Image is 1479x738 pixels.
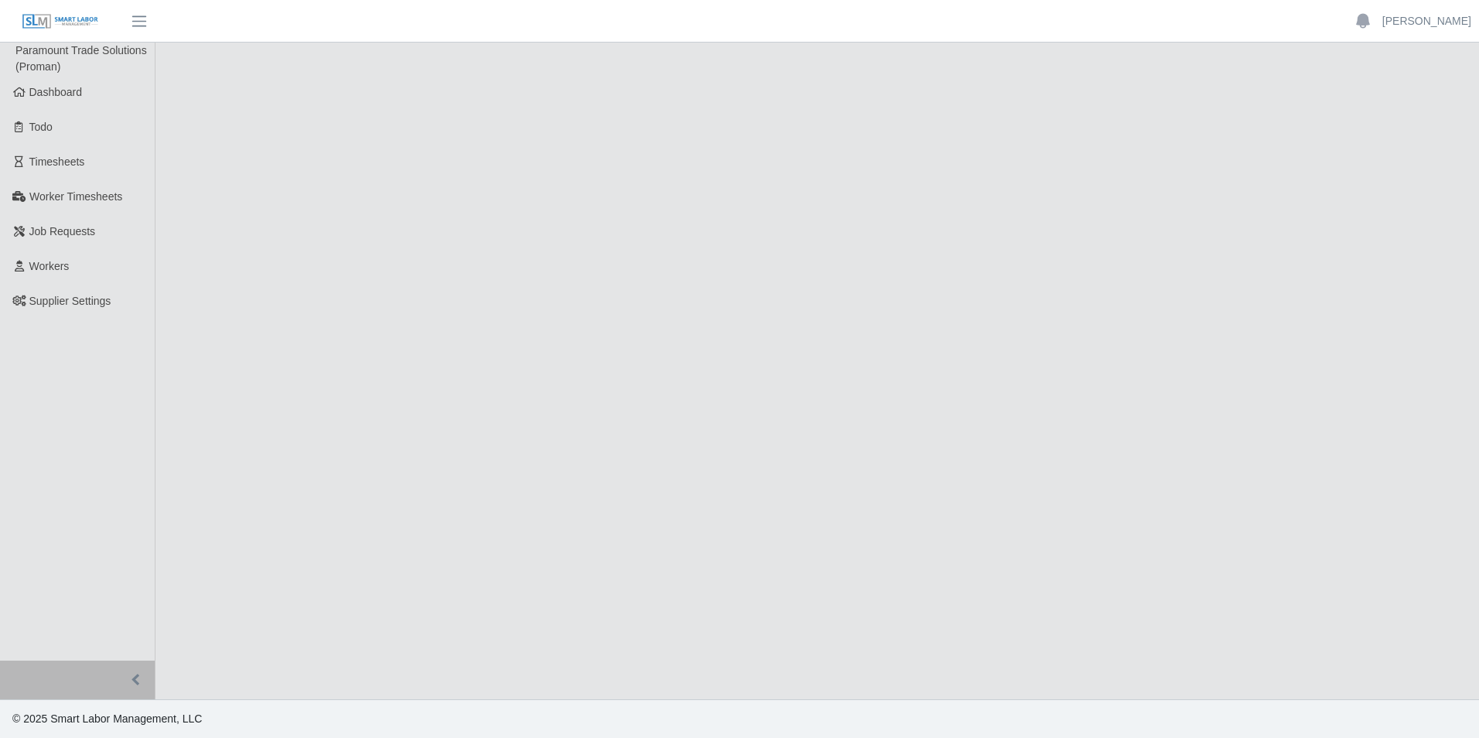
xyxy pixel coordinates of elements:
span: Job Requests [29,225,96,237]
span: Worker Timesheets [29,190,122,203]
span: © 2025 Smart Labor Management, LLC [12,712,202,725]
span: Paramount Trade Solutions (Proman) [15,44,147,73]
span: Todo [29,121,53,133]
span: Timesheets [29,155,85,168]
span: Workers [29,260,70,272]
img: SLM Logo [22,13,99,30]
span: Dashboard [29,86,83,98]
span: Supplier Settings [29,295,111,307]
a: [PERSON_NAME] [1382,13,1471,29]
